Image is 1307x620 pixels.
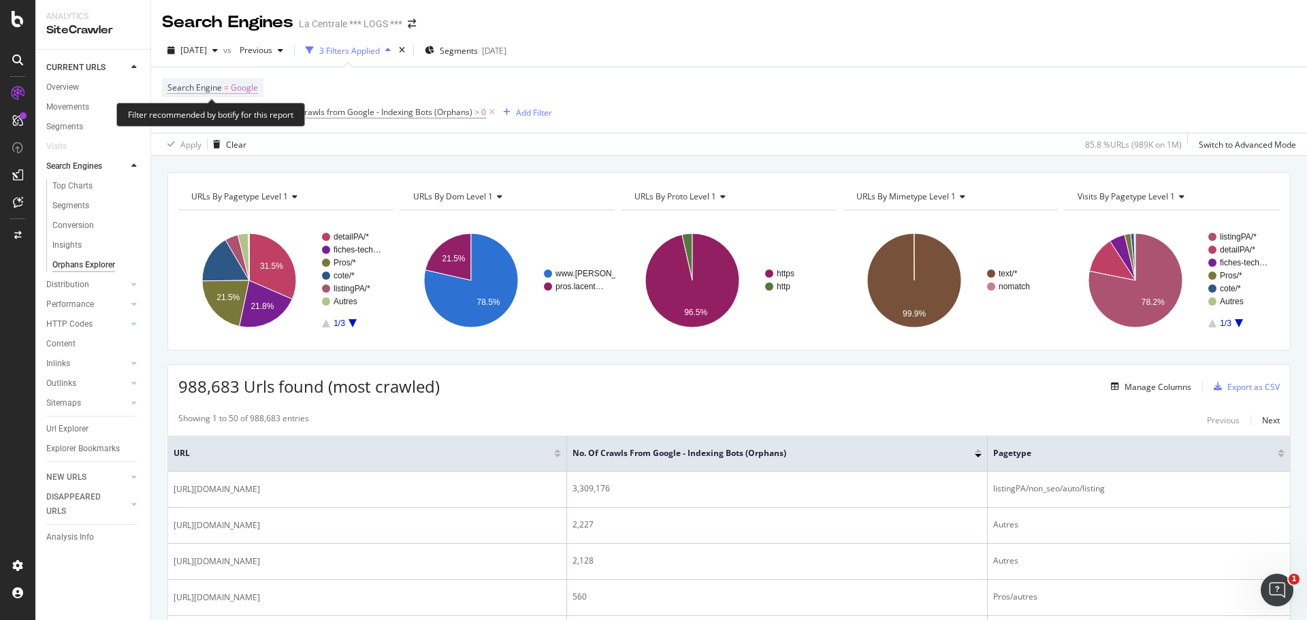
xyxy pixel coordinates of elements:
[178,221,393,340] div: A chart.
[777,269,794,278] text: https
[482,45,506,56] div: [DATE]
[46,80,141,95] a: Overview
[1220,271,1242,280] text: Pros/*
[174,591,260,604] span: [URL][DOMAIN_NAME]
[52,258,141,272] a: Orphans Explorer
[993,483,1285,495] div: listingPA/non_seo/auto/listing
[516,107,552,118] div: Add Filter
[999,282,1030,291] text: nomatch
[300,39,396,61] button: 3 Filters Applied
[993,555,1285,567] div: Autres
[46,357,70,371] div: Inlinks
[251,301,274,311] text: 21.8%
[46,100,141,114] a: Movements
[46,297,127,312] a: Performance
[334,297,357,306] text: Autres
[174,447,551,459] span: URL
[46,470,127,485] a: NEW URLS
[116,103,305,127] div: Filter recommended by botify for this report
[178,375,440,397] span: 988,683 Urls found (most crawled)
[1207,414,1240,426] div: Previous
[180,44,207,56] span: 2025 Jan. 7th
[408,19,416,29] div: arrow-right-arrow-left
[555,282,604,291] text: pros.lacent…
[999,269,1018,278] text: text/*
[1221,319,1232,328] text: 1/3
[334,258,356,267] text: Pros/*
[622,221,837,340] svg: A chart.
[231,78,258,97] span: Google
[634,191,716,202] span: URLs By proto Level 1
[52,238,82,252] div: Insights
[46,159,102,174] div: Search Engines
[180,139,201,150] div: Apply
[1262,414,1280,426] div: Next
[52,218,94,233] div: Conversion
[46,470,86,485] div: NEW URLS
[46,530,94,544] div: Analysis Info
[46,140,67,154] div: Visits
[854,186,1046,208] h4: URLs By mimetype Level 1
[274,106,472,118] span: No. of Crawls from Google - Indexing Bots (Orphans)
[334,319,345,328] text: 1/3
[46,357,127,371] a: Inlinks
[46,297,94,312] div: Performance
[52,199,89,213] div: Segments
[162,133,201,155] button: Apply
[162,11,293,34] div: Search Engines
[334,284,370,293] text: listingPA/*
[442,255,465,264] text: 21.5%
[419,39,512,61] button: Segments[DATE]
[334,232,369,242] text: detailPA/*
[777,282,790,291] text: http
[1220,245,1255,255] text: detailPA/*
[572,519,982,531] div: 2,227
[572,447,954,459] span: No. of Crawls from Google - Indexing Bots (Orphans)
[400,221,615,340] div: A chart.
[174,555,260,568] span: [URL][DOMAIN_NAME]
[334,271,355,280] text: cote/*
[260,261,283,271] text: 31.5%
[46,159,127,174] a: Search Engines
[208,133,246,155] button: Clear
[1078,191,1175,202] span: Visits by pagetype Level 1
[1065,221,1280,340] svg: A chart.
[474,106,479,118] span: >
[46,61,106,75] div: CURRENT URLS
[52,179,141,193] a: Top Charts
[993,447,1257,459] span: pagetype
[189,186,381,208] h4: URLs By pagetype Level 1
[1125,381,1191,393] div: Manage Columns
[46,442,120,456] div: Explorer Bookmarks
[46,61,127,75] a: CURRENT URLS
[1142,297,1165,307] text: 78.2%
[843,221,1059,340] svg: A chart.
[1262,412,1280,429] button: Next
[52,179,93,193] div: Top Charts
[477,297,500,307] text: 78.5%
[1220,232,1257,242] text: listingPA/*
[1106,378,1191,395] button: Manage Columns
[46,317,93,331] div: HTTP Codes
[46,422,141,436] a: Url Explorer
[46,278,127,292] a: Distribution
[46,100,89,114] div: Movements
[1220,284,1241,293] text: cote/*
[498,104,552,120] button: Add Filter
[174,519,260,532] span: [URL][DOMAIN_NAME]
[555,269,650,278] text: www.[PERSON_NAME]…
[1220,258,1268,267] text: fiches-tech…
[46,120,83,134] div: Segments
[319,45,380,56] div: 3 Filters Applied
[46,140,80,154] a: Visits
[174,483,260,496] span: [URL][DOMAIN_NAME]
[46,396,81,410] div: Sitemaps
[46,337,76,351] div: Content
[46,317,127,331] a: HTTP Codes
[46,376,127,391] a: Outlinks
[46,22,140,38] div: SiteCrawler
[46,490,127,519] a: DISAPPEARED URLS
[46,376,76,391] div: Outlinks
